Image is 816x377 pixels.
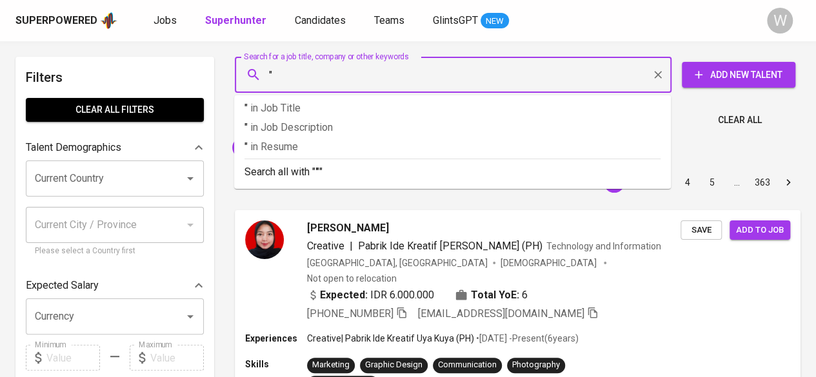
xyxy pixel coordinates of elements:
button: Add to job [730,220,790,240]
button: Clear All filters [26,98,204,122]
p: " [244,101,661,116]
nav: pagination navigation [577,172,801,193]
span: Technology and Information [546,241,661,251]
div: … [726,176,747,189]
img: 38850cc6f2b963e01a16f82dfcbca18f.jpeg [245,220,284,259]
span: [DEMOGRAPHIC_DATA] [501,256,599,269]
span: | [350,238,353,254]
div: "Mutia Sholihat" [232,137,323,158]
span: in Job Description [250,121,333,133]
a: GlintsGPT NEW [433,13,509,29]
p: Skills [245,358,307,371]
span: NEW [481,15,509,28]
span: Clear All filters [36,102,194,118]
button: Go to page 4 [677,172,698,193]
div: IDR 6.000.000 [307,287,434,303]
button: Clear [649,66,667,84]
div: [GEOGRAPHIC_DATA], [GEOGRAPHIC_DATA] [307,256,488,269]
span: in Job Title [250,102,301,114]
button: Go to next page [778,172,799,193]
button: Go to page 363 [751,172,774,193]
button: Save [681,220,722,240]
input: Value [150,345,204,371]
button: Open [181,169,199,188]
b: Expected: [320,287,368,303]
button: Clear All [713,108,767,132]
span: Creative [307,240,344,252]
span: Add to job [736,223,784,238]
div: Expected Salary [26,273,204,298]
div: Communication [438,359,497,371]
div: Marketing [312,359,350,371]
span: Teams [374,14,404,26]
a: Teams [374,13,407,29]
p: " [244,139,661,155]
button: Add New Talent [682,62,795,88]
p: Expected Salary [26,278,99,293]
div: Photography [512,359,560,371]
p: • [DATE] - Present ( 6 years ) [474,332,579,345]
span: Save [687,223,715,238]
a: Superhunter [205,13,269,29]
span: "Mutia Sholihat" [232,141,309,153]
span: in Resume [250,140,298,153]
p: Experiences [245,332,307,345]
div: Talent Demographics [26,135,204,160]
div: Graphic Design [365,359,423,371]
input: Value [46,345,100,371]
span: Jobs [154,14,177,26]
p: " [244,120,661,135]
p: Search all with " " [244,164,661,180]
b: " [315,166,319,178]
button: Open [181,307,199,325]
span: Candidates [295,14,346,26]
p: Talent Demographics [26,140,121,155]
div: W [767,8,793,34]
span: GlintsGPT [433,14,478,26]
p: Not open to relocation [307,272,397,285]
h6: Filters [26,67,204,88]
div: Superpowered [15,14,97,28]
span: [PHONE_NUMBER] [307,307,393,320]
img: app logo [100,11,117,30]
span: 6 [522,287,528,303]
span: Add New Talent [692,67,785,83]
p: Please select a Country first [35,245,195,258]
a: Candidates [295,13,348,29]
span: [EMAIL_ADDRESS][DOMAIN_NAME] [418,307,584,320]
button: Go to page 5 [702,172,722,193]
b: Total YoE: [471,287,519,303]
p: Creative | Pabrik Ide Kreatif Uya Kuya (PH) [307,332,474,345]
span: Pabrik Ide Kreatif [PERSON_NAME] (PH) [358,240,542,252]
span: [PERSON_NAME] [307,220,389,236]
a: Jobs [154,13,179,29]
b: Superhunter [205,14,266,26]
a: Superpoweredapp logo [15,11,117,30]
span: Clear All [718,112,762,128]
